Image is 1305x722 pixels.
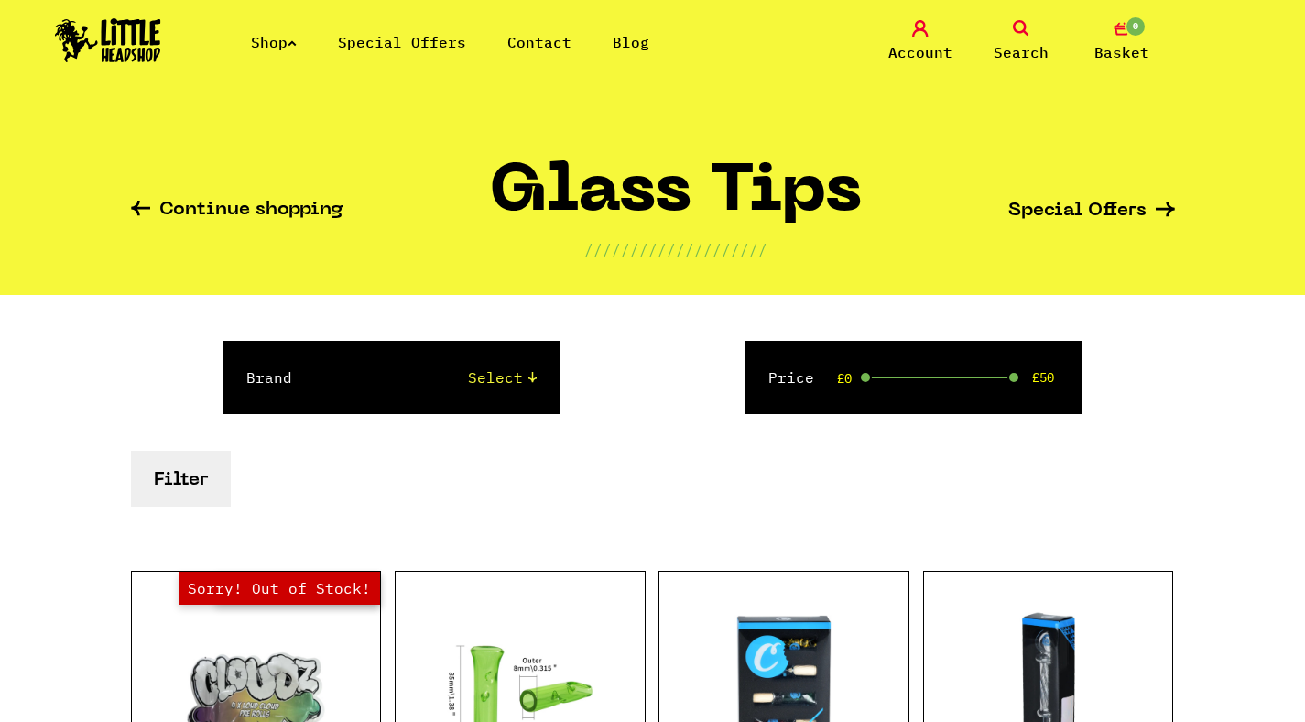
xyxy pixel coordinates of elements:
a: Special Offers [1008,202,1175,221]
a: 0 Basket [1076,20,1168,63]
span: £0 [837,371,852,386]
span: 0 [1125,16,1147,38]
span: Basket [1094,41,1149,63]
img: Little Head Shop Logo [55,18,161,62]
a: Shop [251,33,297,51]
span: Sorry! Out of Stock! [179,572,380,605]
a: Contact [507,33,571,51]
a: Search [975,20,1067,63]
a: Special Offers [338,33,466,51]
h1: Glass Tips [489,162,862,238]
span: Search [994,41,1049,63]
label: Brand [246,366,292,388]
label: Price [768,366,814,388]
a: Blog [613,33,649,51]
button: Filter [131,451,231,507]
span: Account [888,41,952,63]
p: //////////////////// [584,238,767,260]
a: Continue shopping [131,201,343,222]
span: £50 [1032,370,1054,385]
